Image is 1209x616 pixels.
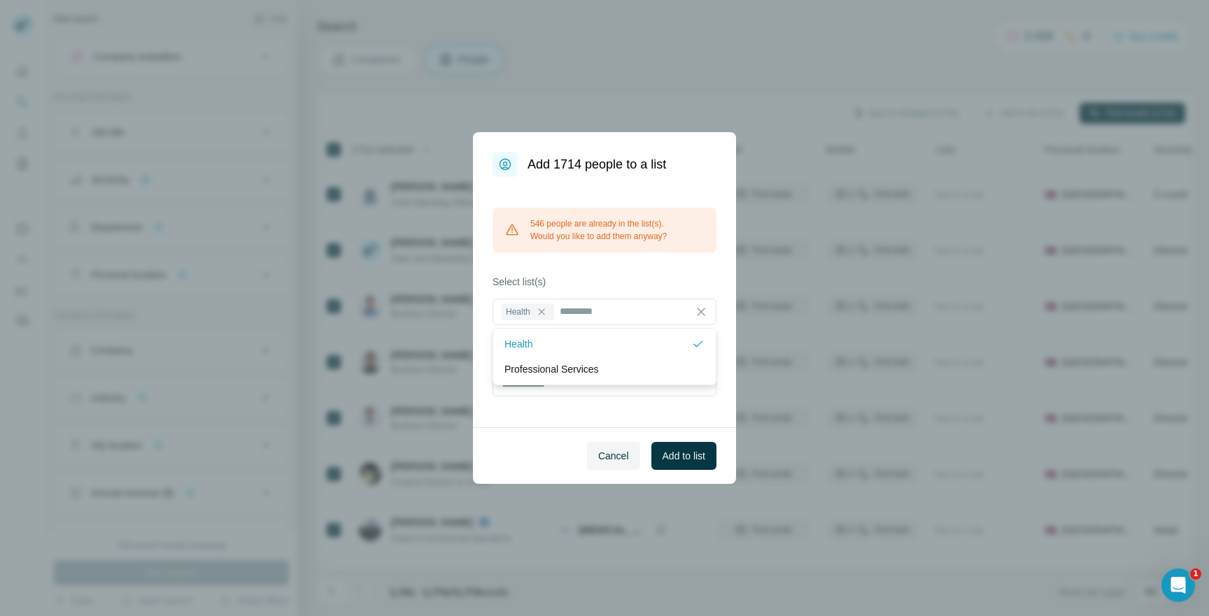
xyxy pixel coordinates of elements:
button: Add to list [651,442,716,470]
div: Health [502,303,554,320]
p: Health [504,337,532,351]
h1: Add 1714 people to a list [528,155,666,174]
div: 546 people are already in the list(s). Would you like to add them anyway? [493,208,716,252]
span: Cancel [598,449,629,463]
label: Select list(s) [493,275,716,289]
span: 1 [1190,568,1201,580]
span: Add to list [663,449,705,463]
button: Cancel [587,442,640,470]
p: Professional Services [504,362,599,376]
iframe: Intercom live chat [1161,568,1195,602]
